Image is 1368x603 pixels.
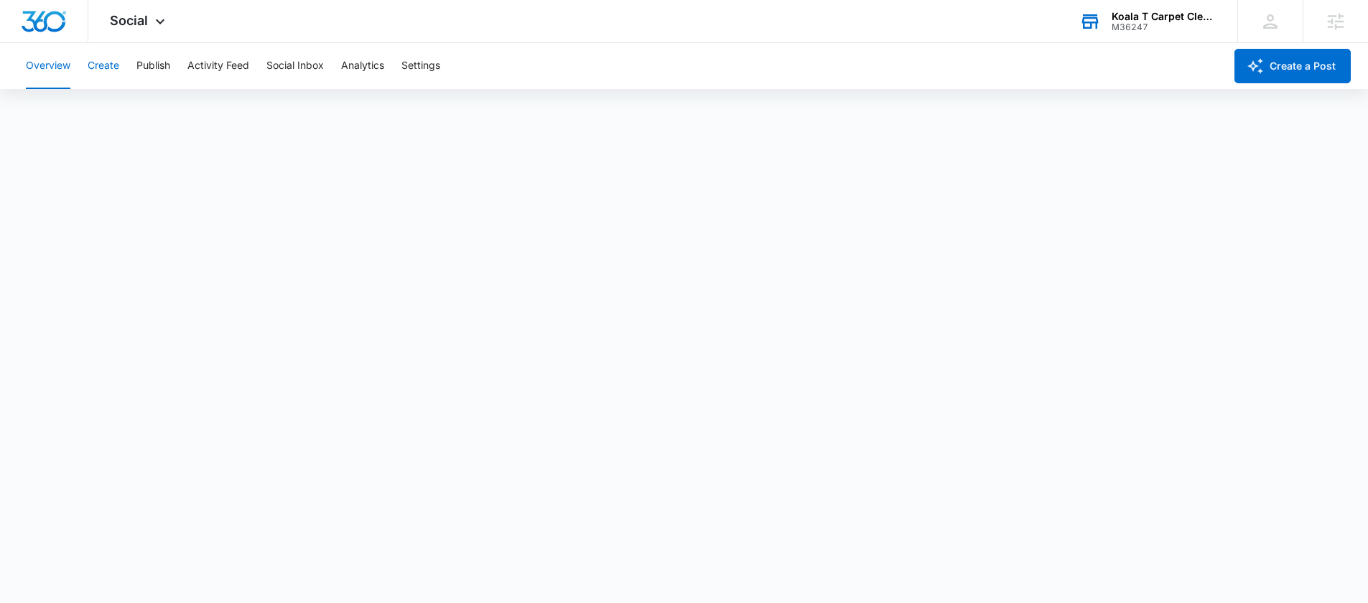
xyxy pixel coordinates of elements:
button: Publish [136,43,170,89]
button: Create a Post [1234,49,1351,83]
button: Social Inbox [266,43,324,89]
span: Social [110,13,148,28]
div: account id [1112,22,1216,32]
button: Settings [401,43,440,89]
button: Analytics [341,43,384,89]
button: Overview [26,43,70,89]
button: Activity Feed [187,43,249,89]
button: Create [88,43,119,89]
div: account name [1112,11,1216,22]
